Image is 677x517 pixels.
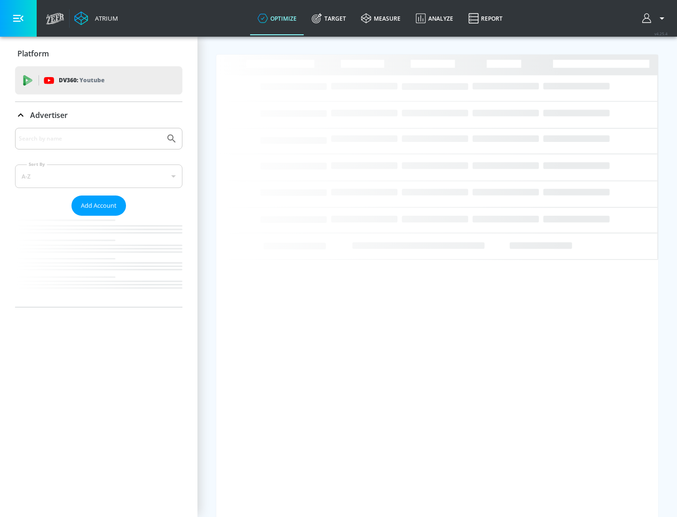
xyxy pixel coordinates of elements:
a: Report [461,1,510,35]
a: Target [304,1,354,35]
button: Add Account [71,196,126,216]
a: measure [354,1,408,35]
div: DV360: Youtube [15,66,182,94]
nav: list of Advertiser [15,216,182,307]
p: Advertiser [30,110,68,120]
div: Advertiser [15,128,182,307]
span: Add Account [81,200,117,211]
div: A-Z [15,164,182,188]
div: Atrium [91,14,118,23]
p: Youtube [79,75,104,85]
div: Platform [15,40,182,67]
span: v 4.25.4 [654,31,668,36]
a: optimize [250,1,304,35]
a: Analyze [408,1,461,35]
a: Atrium [74,11,118,25]
input: Search by name [19,133,161,145]
p: DV360: [59,75,104,86]
p: Platform [17,48,49,59]
div: Advertiser [15,102,182,128]
label: Sort By [27,161,47,167]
